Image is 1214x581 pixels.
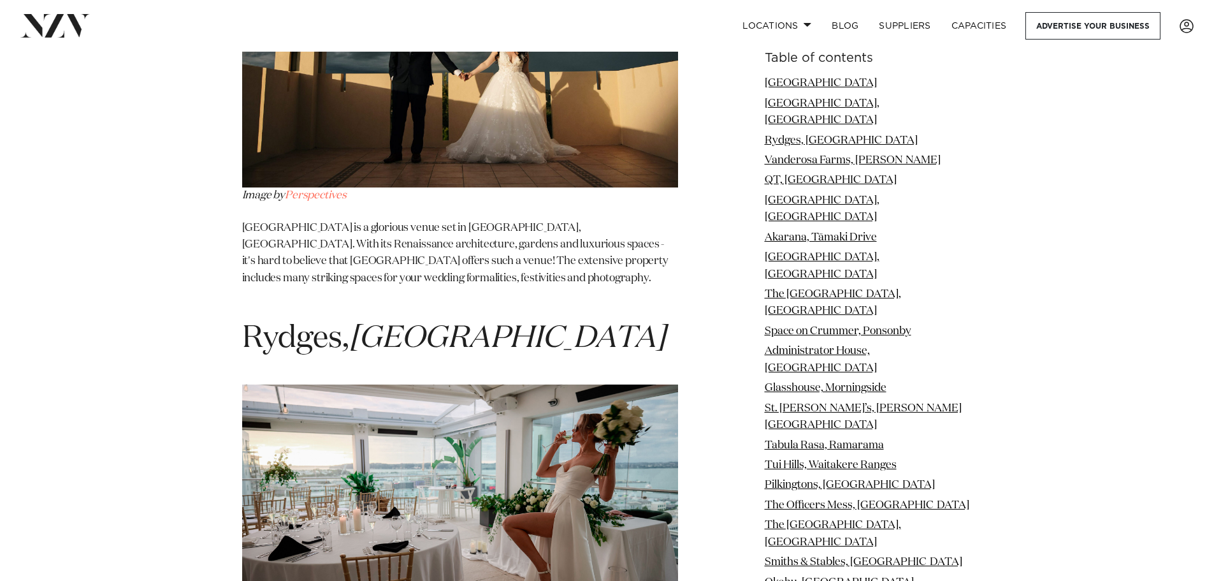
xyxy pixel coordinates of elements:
[765,52,972,65] h6: Table of contents
[941,12,1017,40] a: Capacities
[765,98,879,125] a: [GEOGRAPHIC_DATA], [GEOGRAPHIC_DATA]
[765,439,884,450] a: Tabula Rasa, Ramarama
[765,460,897,471] a: Tui Hills, Waitakere Ranges
[1025,12,1160,40] a: Advertise your business
[765,326,911,337] a: Space on Crummer, Ponsonby
[869,12,941,40] a: SUPPLIERS
[765,500,969,511] a: The Officers Mess, [GEOGRAPHIC_DATA]
[285,190,347,201] a: Perspectives
[242,220,678,304] p: [GEOGRAPHIC_DATA] is a glorious venue set in [GEOGRAPHIC_DATA], [GEOGRAPHIC_DATA]. With its Renai...
[242,190,349,201] em: Image by
[242,323,665,354] span: Rydges,
[765,402,962,430] a: St. [PERSON_NAME]’s, [PERSON_NAME][GEOGRAPHIC_DATA]
[765,346,877,373] a: Administrator House, [GEOGRAPHIC_DATA]
[821,12,869,40] a: BLOG
[765,135,918,145] a: Rydges, [GEOGRAPHIC_DATA]
[765,383,886,393] a: Glasshouse, Morningside
[765,232,877,243] a: Akarana, Tāmaki Drive
[732,12,821,40] a: Locations
[765,557,962,568] a: Smiths & Stables, [GEOGRAPHIC_DATA]
[765,480,935,490] a: Pilkingtons, [GEOGRAPHIC_DATA]
[765,175,897,186] a: QT, [GEOGRAPHIC_DATA]
[765,252,879,279] a: [GEOGRAPHIC_DATA], [GEOGRAPHIC_DATA]
[765,520,901,547] a: The [GEOGRAPHIC_DATA], [GEOGRAPHIC_DATA]
[765,289,901,316] a: The [GEOGRAPHIC_DATA], [GEOGRAPHIC_DATA]
[765,155,941,166] a: Vanderosa Farms, [PERSON_NAME]
[20,14,90,37] img: nzv-logo.png
[765,195,879,223] a: [GEOGRAPHIC_DATA], [GEOGRAPHIC_DATA]
[349,323,665,354] em: [GEOGRAPHIC_DATA]
[765,78,877,89] a: [GEOGRAPHIC_DATA]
